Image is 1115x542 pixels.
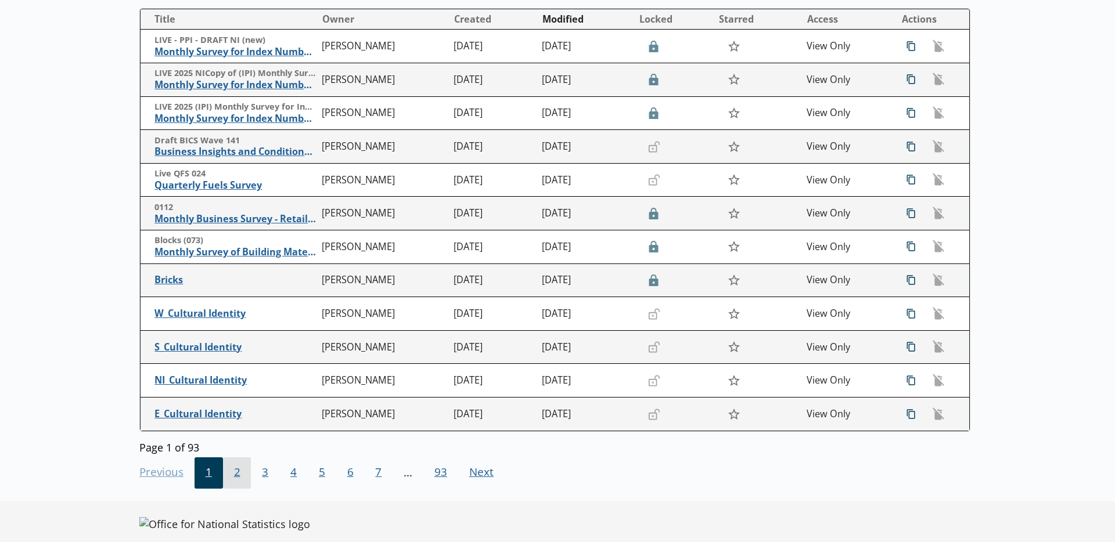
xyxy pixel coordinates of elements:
[317,63,449,97] td: [PERSON_NAME]
[449,130,537,164] td: [DATE]
[365,457,393,489] button: 7
[721,403,746,425] button: Star
[721,236,746,258] button: Star
[154,113,316,125] span: Monthly Survey for Index Numbers of Import Prices - Price Quotation Return
[721,336,746,358] button: Star
[458,457,505,489] button: Next
[802,197,890,230] td: View Only
[802,230,890,264] td: View Only
[154,68,316,79] span: LIVE 2025 NICopy of (IPI) Monthly Survey for Index Numbers of Import Prices - Price Quotation Return
[721,203,746,225] button: Star
[154,374,316,386] span: NI_Cultural Identity
[449,197,537,230] td: [DATE]
[317,398,449,431] td: [PERSON_NAME]
[537,163,634,197] td: [DATE]
[423,457,458,489] span: 93
[154,79,316,91] span: Monthly Survey for Index Numbers of Import Prices - Price Quotation Return
[721,169,746,191] button: Star
[154,179,316,191] span: Quarterly Fuels Survey
[537,30,634,63] td: [DATE]
[721,68,746,91] button: Star
[721,135,746,157] button: Star
[154,341,316,353] span: S_Cultural Identity
[802,30,890,63] td: View Only
[635,10,713,28] button: Locked
[154,274,316,286] span: Bricks
[802,130,890,164] td: View Only
[154,146,316,158] span: Business Insights and Conditions Survey (BICS)
[537,63,634,97] td: [DATE]
[721,302,746,324] button: Star
[449,63,537,97] td: [DATE]
[317,96,449,130] td: [PERSON_NAME]
[154,102,316,113] span: LIVE 2025 (IPI) Monthly Survey for Index Numbers of Import Prices - Price Quotation Return
[317,130,449,164] td: [PERSON_NAME]
[449,96,537,130] td: [DATE]
[537,364,634,398] td: [DATE]
[449,364,537,398] td: [DATE]
[317,230,449,264] td: [PERSON_NAME]
[317,330,449,364] td: [PERSON_NAME]
[154,135,316,146] span: Draft BICS Wave 141
[802,96,890,130] td: View Only
[802,364,890,398] td: View Only
[721,269,746,291] button: Star
[317,163,449,197] td: [PERSON_NAME]
[538,10,634,28] button: Modified
[393,457,423,489] li: ...
[449,163,537,197] td: [DATE]
[154,235,316,246] span: Blocks (073)
[195,457,223,489] button: 1
[890,9,969,30] th: Actions
[223,457,251,489] button: 2
[802,63,890,97] td: View Only
[537,330,634,364] td: [DATE]
[154,202,316,213] span: 0112
[139,517,310,531] img: Office for National Statistics logo
[317,297,449,331] td: [PERSON_NAME]
[154,35,316,46] span: LIVE - PPI - DRAFT NI (new)
[449,263,537,297] td: [DATE]
[139,437,970,454] div: Page 1 of 93
[251,457,279,489] button: 3
[145,10,316,28] button: Title
[154,213,316,225] span: Monthly Business Survey - Retail Sales Index
[721,370,746,392] button: Star
[449,30,537,63] td: [DATE]
[714,10,801,28] button: Starred
[537,230,634,264] td: [DATE]
[449,330,537,364] td: [DATE]
[802,330,890,364] td: View Only
[154,46,316,58] span: Monthly Survey for Index Numbers of Producer Prices - Price Quotation Return
[802,398,890,431] td: View Only
[154,168,316,179] span: Live QFS 024
[317,30,449,63] td: [PERSON_NAME]
[317,364,449,398] td: [PERSON_NAME]
[537,96,634,130] td: [DATE]
[317,263,449,297] td: [PERSON_NAME]
[154,246,316,258] span: Monthly Survey of Building Materials - Concrete Building Blocks
[537,130,634,164] td: [DATE]
[449,10,537,28] button: Created
[803,10,890,28] button: Access
[336,457,365,489] button: 6
[537,197,634,230] td: [DATE]
[802,263,890,297] td: View Only
[317,197,449,230] td: [PERSON_NAME]
[279,457,308,489] button: 4
[721,102,746,124] button: Star
[308,457,336,489] button: 5
[449,398,537,431] td: [DATE]
[154,308,316,320] span: W_Cultural Identity
[802,297,890,331] td: View Only
[154,408,316,420] span: E_Cultural Identity
[537,398,634,431] td: [DATE]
